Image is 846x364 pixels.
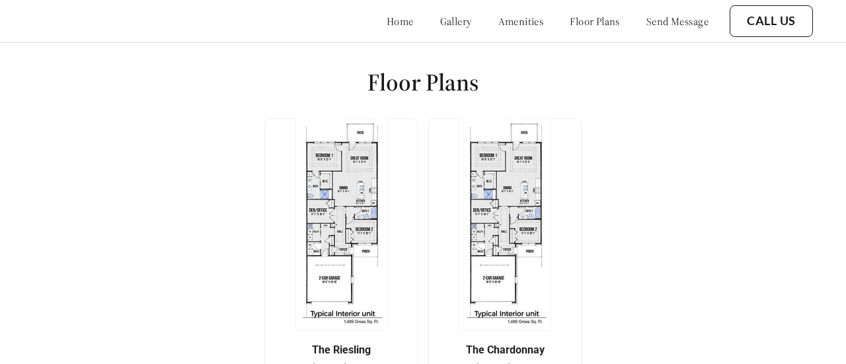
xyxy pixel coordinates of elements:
[747,14,796,28] a: Call Us
[570,15,620,28] a: floor plans
[387,15,414,28] a: home
[449,344,561,356] div: The Chardonnay
[285,344,397,356] div: The Riesling
[440,15,472,28] a: gallery
[730,5,813,37] button: Call Us
[646,15,709,28] a: send message
[498,15,544,28] a: amenities
[367,67,479,97] h1: Floor Plans
[459,118,552,331] img: example
[295,118,388,331] img: example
